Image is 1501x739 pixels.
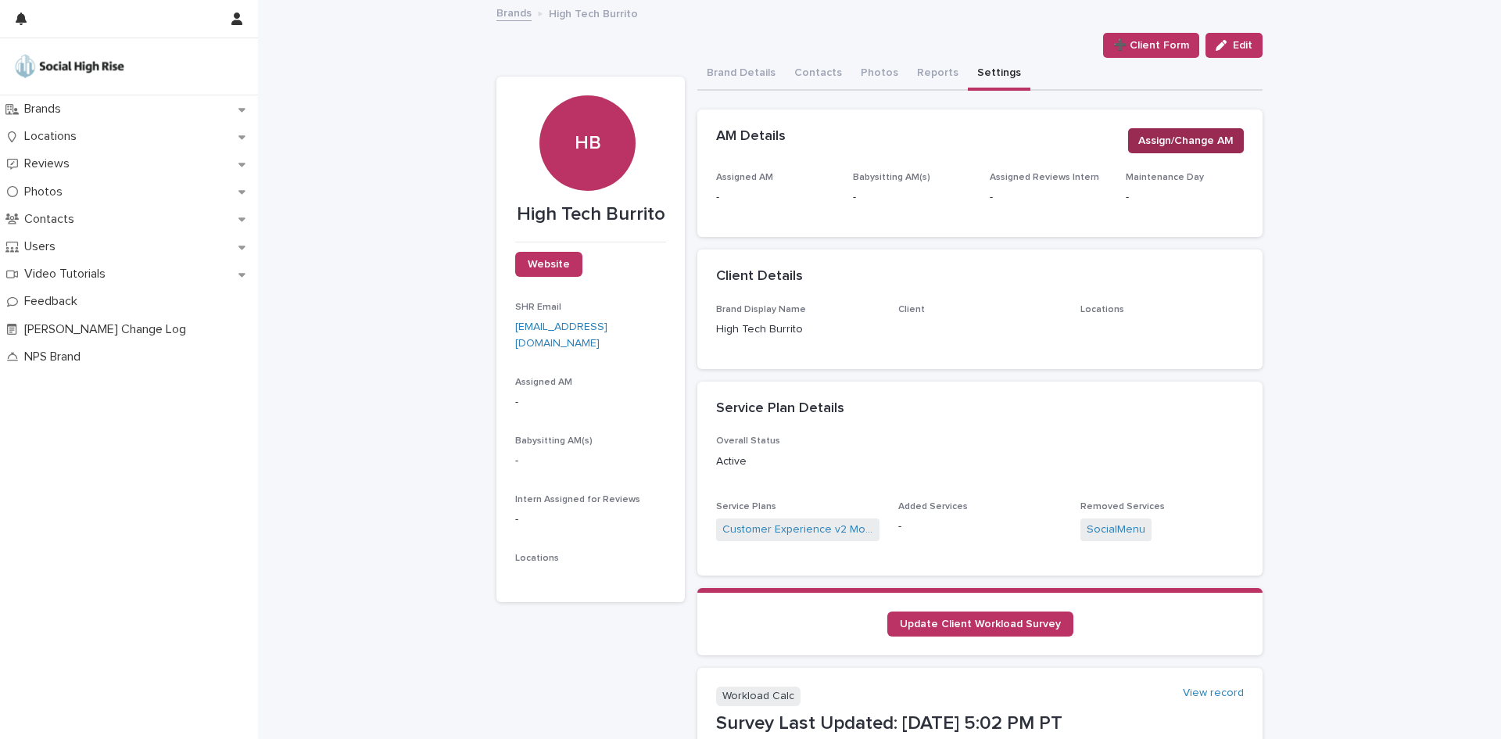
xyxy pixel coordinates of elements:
[1126,173,1204,182] span: Maintenance Day
[900,619,1061,630] span: Update Client Workload Survey
[515,495,640,504] span: Intern Assigned for Reviews
[853,189,971,206] p: -
[1080,502,1165,511] span: Removed Services
[18,212,87,227] p: Contacts
[515,203,666,226] p: High Tech Burrito
[515,554,559,563] span: Locations
[851,58,908,91] button: Photos
[968,58,1030,91] button: Settings
[515,436,593,446] span: Babysitting AM(s)
[18,156,82,171] p: Reviews
[528,259,570,270] span: Website
[898,305,925,314] span: Client
[1183,687,1244,700] a: View record
[515,394,666,411] p: -
[18,129,89,144] p: Locations
[1113,38,1189,53] span: ➕ Client Form
[898,502,968,511] span: Added Services
[716,268,803,285] h2: Client Details
[716,712,1244,735] p: Survey Last Updated: [DATE] 5:02 PM PT
[716,687,801,706] p: Workload Calc
[18,102,73,117] p: Brands
[716,173,773,182] span: Assigned AM
[716,321,879,338] p: High Tech Burrito
[785,58,851,91] button: Contacts
[898,518,1062,535] p: -
[1103,33,1199,58] button: ➕ Client Form
[853,173,930,182] span: Babysitting AM(s)
[515,303,561,312] span: SHR Email
[1087,522,1145,538] a: SocialMenu
[1233,40,1252,51] span: Edit
[18,239,68,254] p: Users
[539,36,635,154] div: HB
[18,294,90,309] p: Feedback
[697,58,785,91] button: Brand Details
[18,185,75,199] p: Photos
[722,522,873,538] a: Customer Experience v2 Monthly
[18,267,118,282] p: Video Tutorials
[515,511,666,528] p: -
[549,4,638,21] p: High Tech Burrito
[716,454,1244,470] p: Active
[716,305,806,314] span: Brand Display Name
[515,453,666,469] p: -
[515,378,572,387] span: Assigned AM
[496,3,532,21] a: Brands
[716,502,776,511] span: Service Plans
[515,252,582,277] a: Website
[1080,305,1124,314] span: Locations
[13,51,127,82] img: o5DnuTxEQV6sW9jFYBBf
[990,189,1108,206] p: -
[887,612,1073,637] a: Update Client Workload Survey
[716,128,786,145] h2: AM Details
[18,322,199,337] p: [PERSON_NAME] Change Log
[18,350,93,364] p: NPS Brand
[1128,128,1244,153] button: Assign/Change AM
[716,436,780,446] span: Overall Status
[908,58,968,91] button: Reports
[716,189,834,206] p: -
[990,173,1099,182] span: Assigned Reviews Intern
[716,400,844,418] h2: Service Plan Details
[1205,33,1263,58] button: Edit
[1126,189,1244,206] p: -
[1138,133,1234,149] span: Assign/Change AM
[515,321,607,349] a: [EMAIL_ADDRESS][DOMAIN_NAME]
